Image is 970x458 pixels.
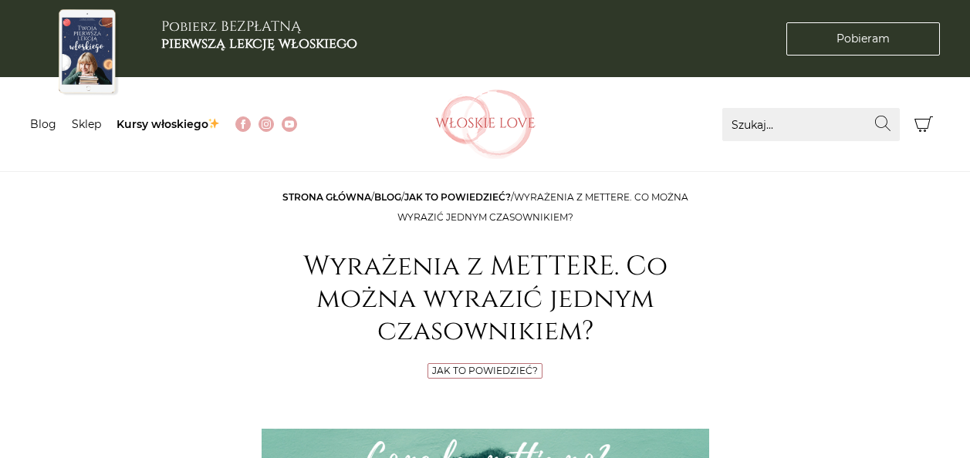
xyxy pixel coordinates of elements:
span: Pobieram [836,31,890,47]
span: / / / [282,191,688,223]
a: Strona główna [282,191,371,203]
b: pierwszą lekcję włoskiego [161,34,357,53]
a: Pobieram [786,22,940,56]
span: Wyrażenia z METTERE. Co można wyrazić jednym czasownikiem? [397,191,688,223]
a: Sklep [72,117,101,131]
a: Jak to powiedzieć? [404,191,511,203]
a: Kursy włoskiego [117,117,221,131]
a: Jak to powiedzieć? [432,365,538,376]
a: Blog [374,191,401,203]
button: Koszyk [907,108,941,141]
img: ✨ [208,118,219,129]
h3: Pobierz BEZPŁATNĄ [161,19,357,52]
a: Blog [30,117,56,131]
input: Szukaj... [722,108,900,141]
img: Włoskielove [435,89,536,159]
h1: Wyrażenia z METTERE. Co można wyrazić jednym czasownikiem? [262,251,709,348]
